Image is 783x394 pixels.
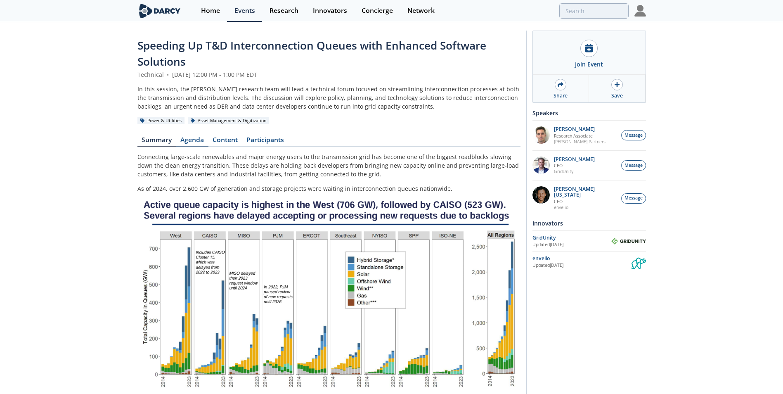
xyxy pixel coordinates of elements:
p: Connecting large-scale renewables and major energy users to the transmission grid has become one ... [137,152,520,178]
a: envelio Updated[DATE] envelio [532,254,646,269]
div: Speakers [532,106,646,120]
img: d42dc26c-2a28-49ac-afde-9b58c84c0349 [532,157,550,174]
div: Asset Management & Digitization [188,117,270,125]
a: Agenda [176,137,208,147]
div: Share [554,92,568,100]
div: envelio [532,255,632,262]
div: Network [407,7,435,14]
div: Innovators [313,7,347,14]
p: CEO [554,199,617,204]
a: GridUnity Updated[DATE] GridUnity [532,234,646,248]
span: • [166,71,170,78]
div: Power & Utilities [137,117,185,125]
button: Message [621,160,646,171]
p: [PERSON_NAME][US_STATE] [554,186,617,198]
div: Save [611,92,623,100]
img: Profile [634,5,646,17]
p: envelio [554,204,617,210]
div: Home [201,7,220,14]
img: 1b183925-147f-4a47-82c9-16eeeed5003c [532,186,550,204]
div: Events [234,7,255,14]
div: Join Event [575,60,603,69]
div: Innovators [532,216,646,230]
p: [PERSON_NAME] Partners [554,139,606,145]
div: Updated [DATE] [532,242,611,248]
div: Updated [DATE] [532,262,632,269]
span: Speeding Up T&D Interconnection Queues with Enhanced Software Solutions [137,38,486,69]
p: CEO [554,163,595,169]
p: [PERSON_NAME] [554,157,595,162]
img: GridUnity [611,238,646,244]
div: GridUnity [532,234,611,242]
img: envelio [632,254,646,269]
span: Message [625,162,643,169]
span: Message [625,132,643,139]
button: Message [621,130,646,140]
a: Summary [137,137,176,147]
img: f1d2b35d-fddb-4a25-bd87-d4d314a355e9 [532,126,550,144]
p: [PERSON_NAME] [554,126,606,132]
p: GridUnity [554,169,595,174]
div: In this session, the [PERSON_NAME] research team will lead a technical forum focused on streamlin... [137,85,520,111]
div: Research [270,7,298,14]
img: logo-wide.svg [137,4,182,18]
p: As of 2024, over 2,600 GW of generation and storage projects were waiting in interconnection queu... [137,184,520,193]
input: Advanced Search [559,3,629,19]
button: Message [621,193,646,204]
a: Content [208,137,242,147]
a: Participants [242,137,289,147]
p: Research Associate [554,133,606,139]
span: Message [625,195,643,202]
div: Concierge [362,7,393,14]
div: Technical [DATE] 12:00 PM - 1:00 PM EDT [137,70,520,79]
